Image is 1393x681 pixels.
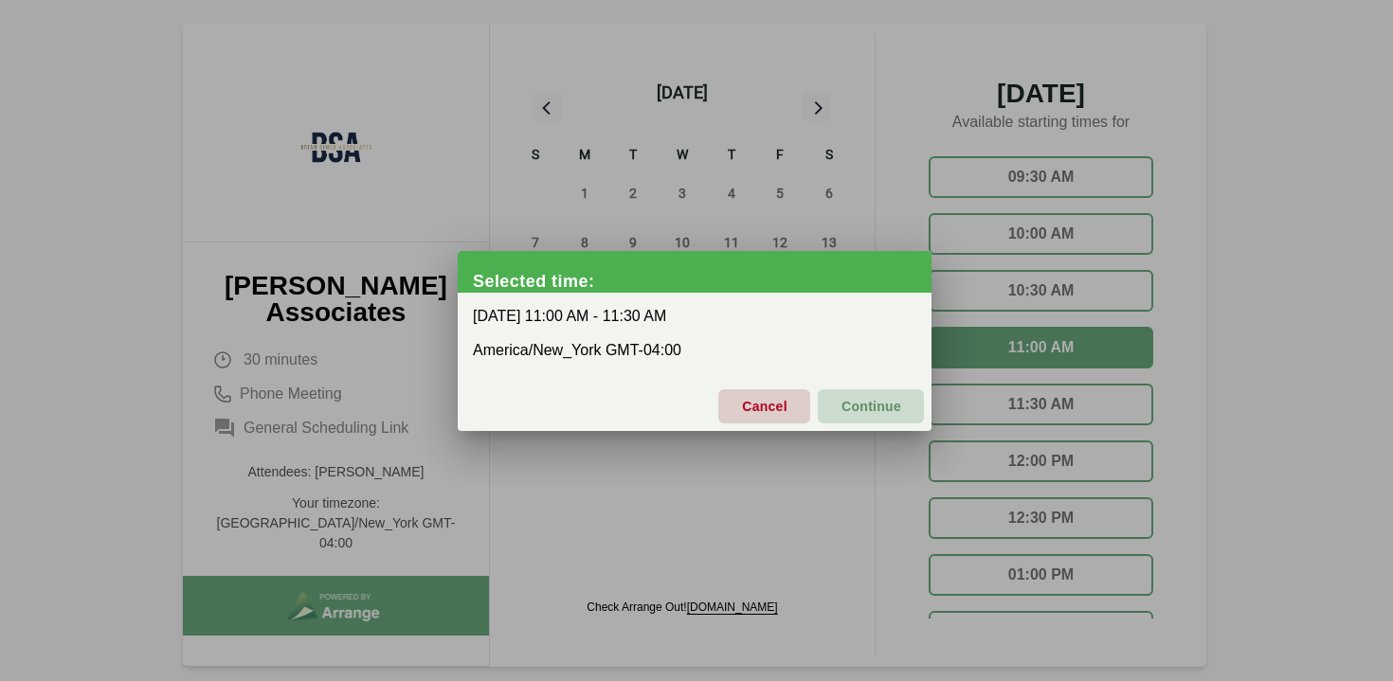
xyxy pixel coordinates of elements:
[718,389,810,423] button: Cancel
[458,293,932,374] div: [DATE] 11:00 AM - 11:30 AM America/New_York GMT-04:00
[818,389,924,423] button: Continue
[741,386,787,426] span: Cancel
[473,272,932,291] div: Selected time:
[841,386,901,426] span: Continue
